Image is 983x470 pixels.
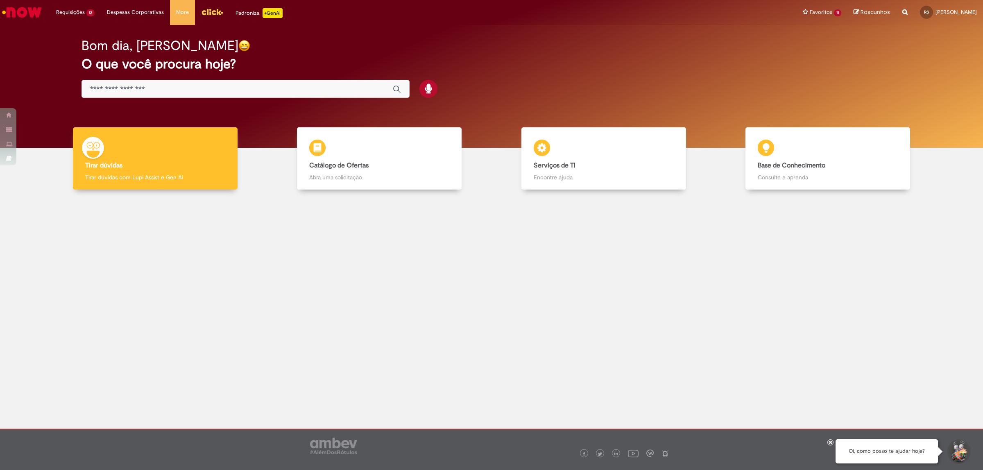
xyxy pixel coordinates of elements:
h2: O que você procura hoje? [82,57,901,71]
a: Rascunhos [854,9,890,16]
img: ServiceNow [1,4,43,20]
span: Favoritos [810,8,832,16]
a: Catálogo de Ofertas Abra uma solicitação [267,127,492,190]
a: Tirar dúvidas Tirar dúvidas com Lupi Assist e Gen Ai [43,127,267,190]
img: logo_footer_linkedin.png [614,452,618,456]
span: More [176,8,189,16]
p: +GenAi [263,8,283,18]
div: Padroniza [236,8,283,18]
span: Requisições [56,8,85,16]
b: Catálogo de Ofertas [309,161,369,169]
img: logo_footer_twitter.png [598,452,602,456]
img: logo_footer_workplace.png [646,450,654,457]
img: logo_footer_ambev_rotulo_gray.png [310,438,357,454]
div: Oi, como posso te ajudar hoje? [836,439,938,463]
p: Encontre ajuda [534,173,674,181]
a: Serviços de TI Encontre ajuda [491,127,716,190]
p: Abra uma solicitação [309,173,449,181]
span: 12 [86,9,95,16]
span: Despesas Corporativas [107,8,164,16]
img: click_logo_yellow_360x200.png [201,6,223,18]
span: Rascunhos [861,8,890,16]
b: Serviços de TI [534,161,575,169]
span: [PERSON_NAME] [935,9,977,16]
p: Tirar dúvidas com Lupi Assist e Gen Ai [85,173,225,181]
span: 11 [834,9,841,16]
p: Consulte e aprenda [758,173,898,181]
span: RS [924,9,929,15]
img: logo_footer_naosei.png [661,450,669,457]
img: happy-face.png [238,40,250,52]
a: Base de Conhecimento Consulte e aprenda [716,127,940,190]
button: Iniciar Conversa de Suporte [946,439,971,464]
b: Base de Conhecimento [758,161,825,169]
img: logo_footer_youtube.png [628,448,639,459]
img: logo_footer_facebook.png [582,452,586,456]
b: Tirar dúvidas [85,161,122,169]
h2: Bom dia, [PERSON_NAME] [82,38,238,53]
